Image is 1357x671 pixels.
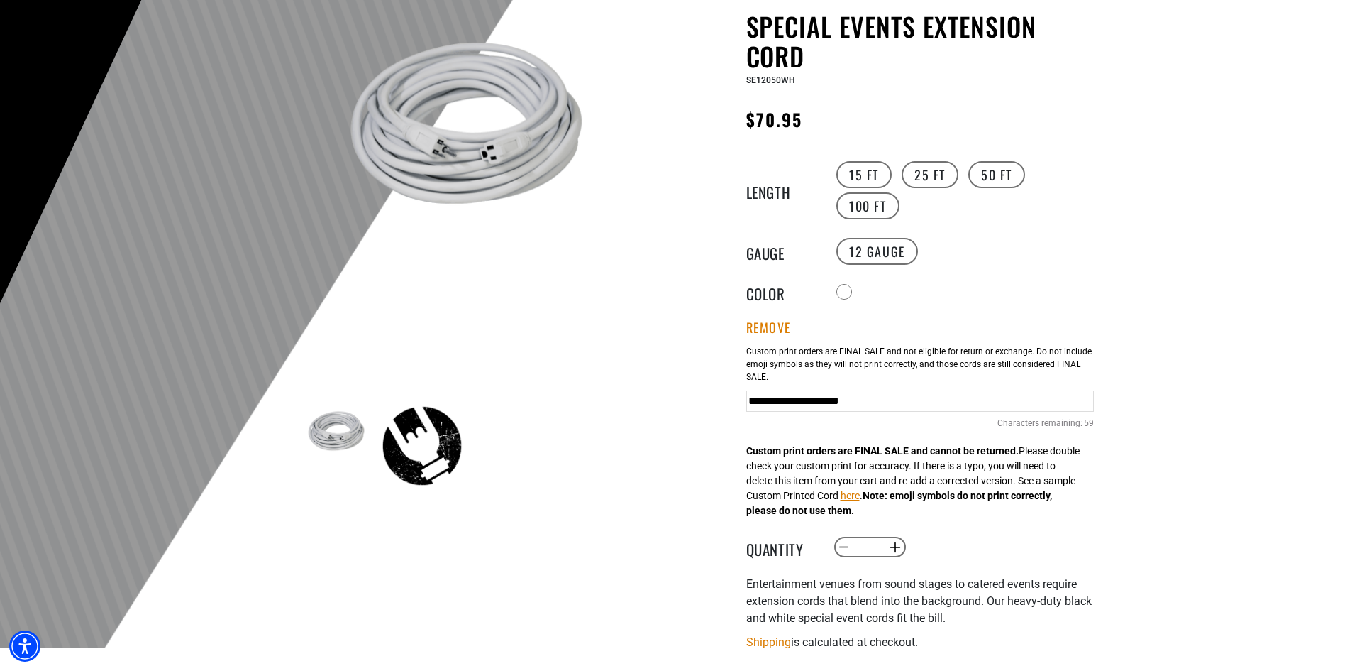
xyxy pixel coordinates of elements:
label: 15 FT [836,161,892,188]
label: 100 FT [836,192,899,219]
img: white [295,405,377,464]
span: 59 [1084,417,1094,430]
label: Quantity [746,538,817,557]
span: Characters remaining: [997,418,1082,428]
a: Shipping [746,635,791,649]
label: 50 FT [968,161,1025,188]
label: 25 FT [902,161,958,188]
h1: Special Events Extension Cord [746,11,1094,71]
p: Entertainment venues from sound stages to catered events require extension cords that blend into ... [746,576,1094,627]
label: 12 Gauge [836,238,918,265]
div: is calculated at checkout. [746,633,1094,652]
img: white [295,14,637,261]
img: black [381,405,463,487]
legend: Gauge [746,242,817,261]
input: Text field [746,391,1094,412]
legend: Length [746,181,817,200]
button: here [841,489,860,503]
div: Accessibility Menu [9,631,40,662]
span: $70.95 [746,107,802,132]
button: Remove [746,320,792,336]
legend: Color [746,283,817,301]
strong: Note: emoji symbols do not print correctly, please do not use them. [746,490,1052,516]
span: SE12050WH [746,75,795,85]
